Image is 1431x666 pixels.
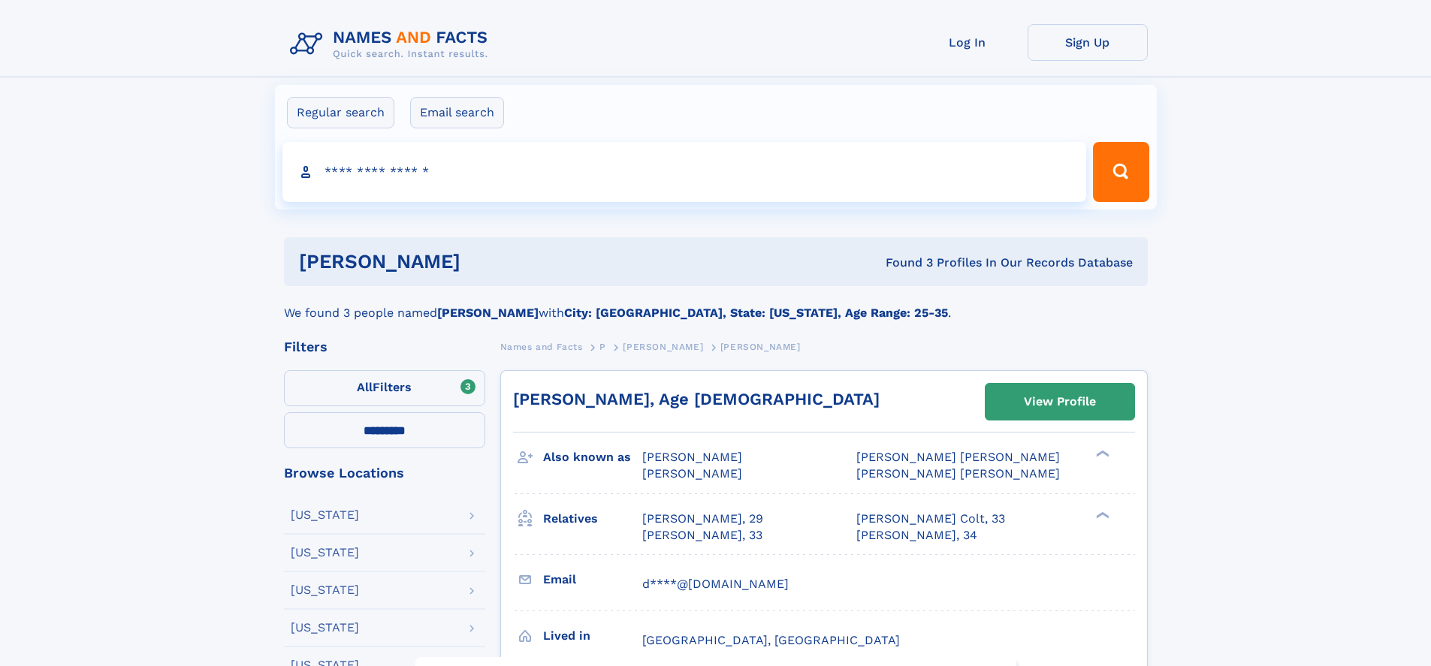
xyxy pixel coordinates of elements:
div: [US_STATE] [291,509,359,521]
span: [PERSON_NAME] [PERSON_NAME] [856,450,1060,464]
a: [PERSON_NAME] Colt, 33 [856,511,1005,527]
span: [PERSON_NAME] [623,342,703,352]
div: [US_STATE] [291,622,359,634]
a: Names and Facts [500,337,583,356]
div: ❯ [1092,510,1110,520]
img: Logo Names and Facts [284,24,500,65]
div: [US_STATE] [291,584,359,596]
a: Log In [907,24,1028,61]
a: Sign Up [1028,24,1148,61]
span: All [357,380,373,394]
div: We found 3 people named with . [284,286,1148,322]
div: View Profile [1024,384,1096,419]
label: Email search [410,97,504,128]
span: [PERSON_NAME] [642,466,742,481]
span: [PERSON_NAME] [PERSON_NAME] [856,466,1060,481]
h1: [PERSON_NAME] [299,252,673,271]
a: [PERSON_NAME], 33 [642,527,762,544]
a: View Profile [986,384,1134,420]
a: P [599,337,606,356]
span: P [599,342,606,352]
h3: Also known as [543,445,642,470]
div: [US_STATE] [291,547,359,559]
b: City: [GEOGRAPHIC_DATA], State: [US_STATE], Age Range: 25-35 [564,306,948,320]
div: Found 3 Profiles In Our Records Database [673,255,1133,271]
span: [GEOGRAPHIC_DATA], [GEOGRAPHIC_DATA] [642,633,900,647]
span: [PERSON_NAME] [720,342,801,352]
input: search input [282,142,1087,202]
h3: Relatives [543,506,642,532]
div: Browse Locations [284,466,485,480]
label: Filters [284,370,485,406]
h3: Lived in [543,623,642,649]
h3: Email [543,567,642,592]
a: [PERSON_NAME], 29 [642,511,763,527]
a: [PERSON_NAME] [623,337,703,356]
div: Filters [284,340,485,354]
label: Regular search [287,97,394,128]
a: [PERSON_NAME], 34 [856,527,977,544]
a: [PERSON_NAME], Age [DEMOGRAPHIC_DATA] [513,390,880,408]
div: ❯ [1092,449,1110,459]
b: [PERSON_NAME] [437,306,539,320]
span: [PERSON_NAME] [642,450,742,464]
button: Search Button [1093,142,1149,202]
